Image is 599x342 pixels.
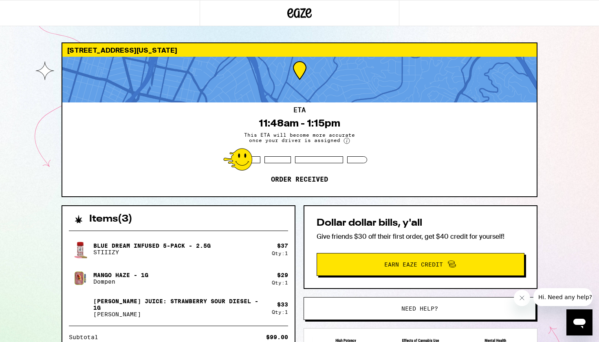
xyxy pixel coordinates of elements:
[69,238,92,260] img: Blue Dream Infused 5-Pack - 2.5g
[277,242,288,249] div: $ 37
[317,232,524,241] p: Give friends $30 off their first order, get $40 credit for yourself!
[272,280,288,285] div: Qty: 1
[238,132,361,144] span: This ETA will become more accurate once your driver is assigned
[277,272,288,278] div: $ 29
[93,272,148,278] p: Mango Haze - 1g
[293,107,306,113] h2: ETA
[62,43,537,57] div: [STREET_ADDRESS][US_STATE]
[317,253,524,276] button: Earn Eaze Credit
[266,334,288,340] div: $99.00
[384,262,443,267] span: Earn Eaze Credit
[304,297,536,320] button: Need help?
[533,288,592,306] iframe: Message from company
[69,334,104,340] div: Subtotal
[93,278,148,285] p: Dompen
[93,311,265,318] p: [PERSON_NAME]
[271,175,328,184] p: Order received
[277,301,288,308] div: $ 33
[93,298,265,311] p: [PERSON_NAME] Juice: Strawberry Sour Diesel - 1g
[69,296,92,319] img: Jeeter Juice: Strawberry Sour Diesel - 1g
[93,242,211,249] p: Blue Dream Infused 5-Pack - 2.5g
[401,306,438,311] span: Need help?
[272,309,288,315] div: Qty: 1
[514,290,530,306] iframe: Close message
[566,309,592,335] iframe: Button to launch messaging window
[69,267,92,290] img: Mango Haze - 1g
[93,249,211,255] p: STIIIZY
[89,214,132,224] h2: Items ( 3 )
[259,118,340,129] div: 11:48am - 1:15pm
[272,251,288,256] div: Qty: 1
[317,218,524,228] h2: Dollar dollar bills, y'all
